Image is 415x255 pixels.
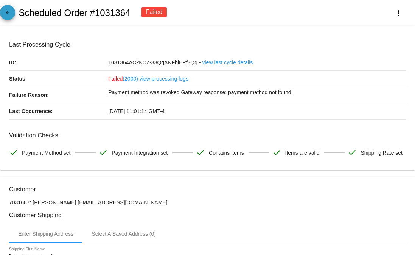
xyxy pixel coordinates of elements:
div: Select A Saved Address (0) [92,231,156,237]
p: 7031687: [PERSON_NAME] [EMAIL_ADDRESS][DOMAIN_NAME] [9,199,406,205]
a: view processing logs [140,71,188,87]
h3: Customer Shipping [9,211,406,219]
p: Last Occurrence: [9,103,108,119]
a: view last cycle details [202,54,253,70]
p: Failure Reason: [9,87,108,103]
mat-icon: check [9,148,18,157]
mat-icon: more_vert [394,9,403,18]
h2: Scheduled Order #1031364 [19,8,130,18]
a: (2000) [123,71,138,87]
span: Items are valid [285,145,320,161]
div: Failed [141,7,167,17]
p: ID: [9,54,108,70]
h3: Validation Checks [9,132,406,139]
span: 1031364ACkKCZ-33QgANFbiEPf3Qg - [108,59,201,65]
h3: Customer [9,186,406,193]
mat-icon: check [196,148,205,157]
span: Contains items [209,145,244,161]
mat-icon: check [348,148,357,157]
mat-icon: check [99,148,108,157]
span: Payment Method set [22,145,70,161]
span: Failed [108,76,138,82]
div: Enter Shipping Address [18,231,73,237]
p: Status: [9,71,108,87]
mat-icon: arrow_back [3,10,12,19]
span: [DATE] 11:01:14 GMT-4 [108,108,165,114]
p: Payment method was revoked Gateway response: payment method not found [108,87,406,98]
mat-icon: check [272,148,281,157]
span: Payment Integration set [112,145,168,161]
h3: Last Processing Cycle [9,41,406,48]
span: Shipping Rate set [361,145,403,161]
